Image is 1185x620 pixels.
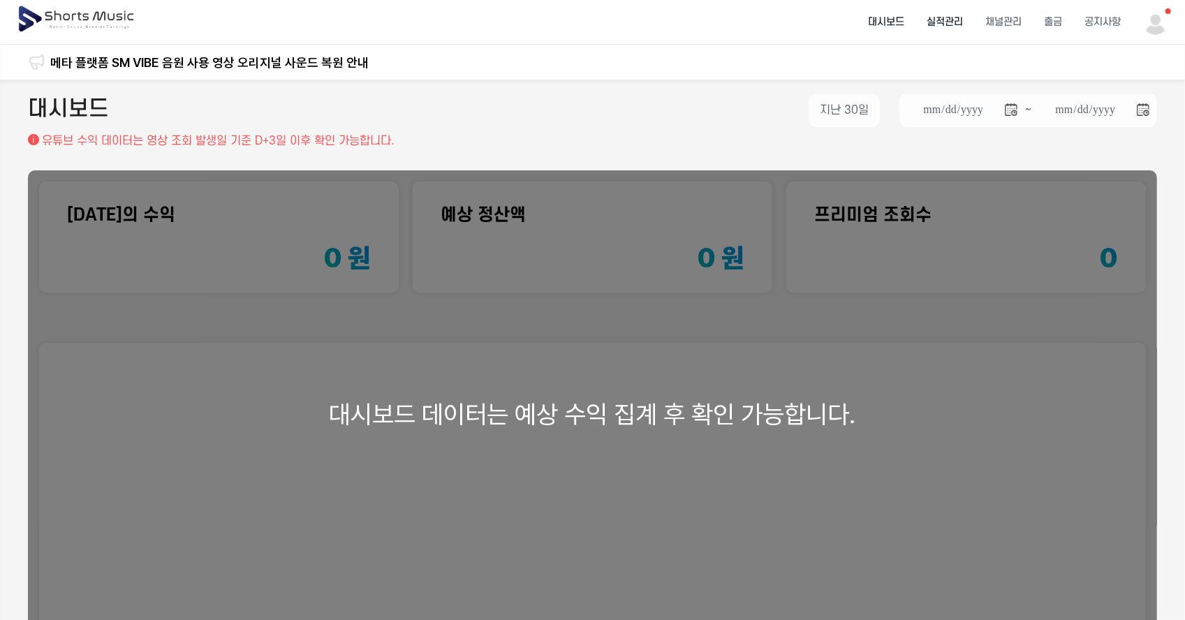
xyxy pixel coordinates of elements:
li: ~ [899,94,1157,127]
img: 알림 아이콘 [28,54,45,71]
p: 유튜브 수익 데이터는 영상 조회 발생일 기준 D+3일 이후 확인 가능합니다. [42,133,395,149]
a: 메타 플랫폼 SM VIBE 음원 사용 영상 오리지널 사운드 복원 안내 [50,53,369,72]
a: 공지사항 [1073,3,1132,40]
img: 사용자 이미지 [1143,10,1168,35]
a: 대시보드 [857,3,915,40]
a: 출금 [1033,3,1073,40]
a: 실적관리 [915,3,974,40]
button: 지난 30일 [809,94,880,127]
a: 채널관리 [974,3,1033,40]
h2: 대시보드 [28,94,109,127]
img: 설명 아이콘 [28,134,39,145]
